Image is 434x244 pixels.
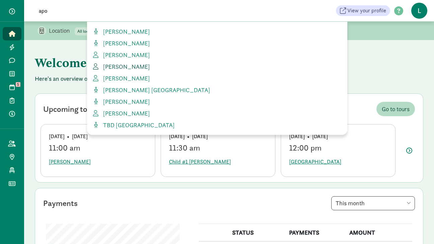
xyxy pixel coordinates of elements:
span: [PERSON_NAME] [100,63,150,70]
span: L [411,3,427,19]
span: [PERSON_NAME] [100,98,150,105]
th: STATUS [228,224,285,242]
div: 11:30 am [169,143,267,153]
button: [PERSON_NAME] [49,155,91,169]
a: [PERSON_NAME] [92,97,342,106]
span: [PERSON_NAME] [100,51,150,59]
a: [PERSON_NAME] [92,50,342,59]
a: [PERSON_NAME] [92,39,342,48]
p: Location [49,27,75,35]
div: Upcoming tours [43,103,98,115]
span: [PERSON_NAME] [GEOGRAPHIC_DATA] [100,86,210,94]
input: Search for a family, child or location [35,4,223,17]
a: TBD [GEOGRAPHIC_DATA] [92,120,342,130]
a: Go to tours [376,102,415,116]
span: View your profile [347,7,386,15]
span: [PERSON_NAME] [49,158,91,166]
span: [GEOGRAPHIC_DATA] [289,158,341,166]
a: [PERSON_NAME] [92,74,342,83]
a: [PERSON_NAME] [92,109,342,118]
div: [DATE] • [DATE] [49,133,147,141]
span: 5 [16,82,20,87]
div: 11:00 am [49,143,147,153]
div: [DATE] • [DATE] [289,133,387,141]
span: Child #1 [PERSON_NAME] [169,158,231,166]
span: Go to tours [382,104,410,113]
iframe: Chat Widget [401,212,434,244]
div: Payments [43,197,78,209]
span: [PERSON_NAME] [100,74,150,82]
span: [PERSON_NAME] [100,39,150,47]
span: [PERSON_NAME] [100,28,150,35]
span: TBD [GEOGRAPHIC_DATA] [100,121,175,129]
span: [PERSON_NAME] [100,109,150,117]
th: AMOUNT [345,224,412,242]
a: [PERSON_NAME] [92,62,342,71]
div: [DATE] • [DATE] [169,133,267,141]
button: Child #1 [PERSON_NAME] [169,155,231,169]
th: PAYMENTS [285,224,345,242]
a: [PERSON_NAME] [92,27,342,36]
button: [GEOGRAPHIC_DATA] [289,155,341,169]
a: View your profile [336,5,390,16]
h1: Welcome, [PERSON_NAME]! [35,51,366,75]
p: Here's an overview of recent activity on your account. [35,75,423,83]
div: 12:00 pm [289,143,387,153]
a: [PERSON_NAME] [GEOGRAPHIC_DATA] [92,85,342,94]
a: 5 [3,80,21,94]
